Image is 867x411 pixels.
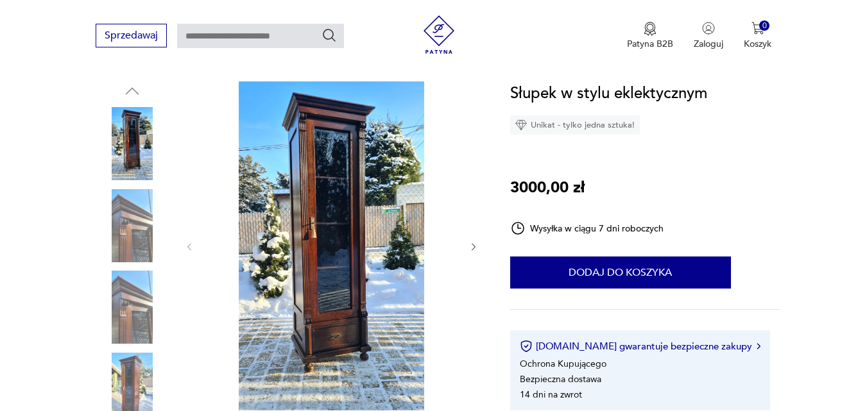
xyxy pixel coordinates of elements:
[322,28,337,43] button: Szukaj
[520,373,601,385] li: Bezpieczna dostawa
[510,176,585,200] p: 3000,00 zł
[744,22,771,50] button: 0Koszyk
[520,358,606,370] li: Ochrona Kupującego
[694,38,723,50] p: Zaloguj
[757,343,760,349] img: Ikona strzałki w prawo
[420,15,458,54] img: Patyna - sklep z meblami i dekoracjami vintage
[702,22,715,35] img: Ikonka użytkownika
[96,32,167,41] a: Sprzedawaj
[510,256,731,289] button: Dodaj do koszyka
[207,81,455,410] img: Zdjęcie produktu Słupek w stylu eklektycznym
[96,24,167,47] button: Sprzedawaj
[96,189,169,262] img: Zdjęcie produktu Słupek w stylu eklektycznym
[520,340,533,353] img: Ikona certyfikatu
[759,21,770,31] div: 0
[520,389,582,401] li: 14 dni na zwrot
[510,221,664,236] div: Wysyłka w ciągu 7 dni roboczych
[751,22,764,35] img: Ikona koszyka
[744,38,771,50] p: Koszyk
[644,22,657,36] img: Ikona medalu
[510,115,640,135] div: Unikat - tylko jedna sztuka!
[694,22,723,50] button: Zaloguj
[515,119,527,131] img: Ikona diamentu
[96,271,169,344] img: Zdjęcie produktu Słupek w stylu eklektycznym
[96,107,169,180] img: Zdjęcie produktu Słupek w stylu eklektycznym
[627,22,673,50] button: Patyna B2B
[627,38,673,50] p: Patyna B2B
[520,340,760,353] button: [DOMAIN_NAME] gwarantuje bezpieczne zakupy
[510,81,707,106] h1: Słupek w stylu eklektycznym
[627,22,673,50] a: Ikona medaluPatyna B2B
